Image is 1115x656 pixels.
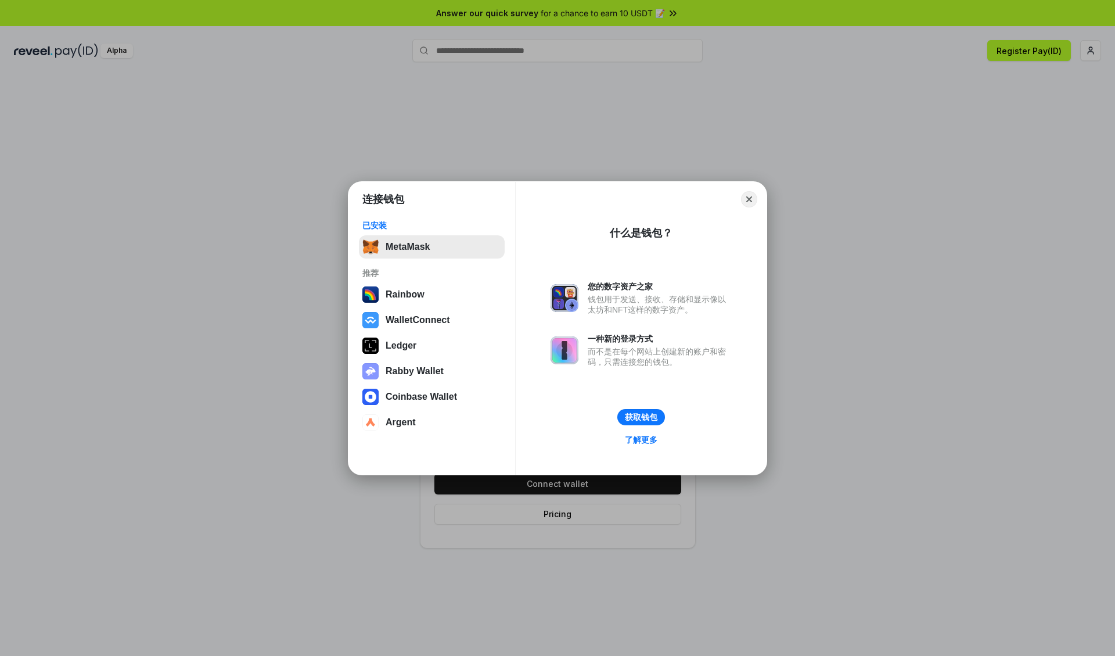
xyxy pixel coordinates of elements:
[386,242,430,252] div: MetaMask
[741,191,757,207] button: Close
[359,309,505,332] button: WalletConnect
[588,281,732,292] div: 您的数字资产之家
[362,220,501,231] div: 已安装
[588,346,732,367] div: 而不是在每个网站上创建新的账户和密码，只需连接您的钱包。
[362,363,379,379] img: svg+xml,%3Csvg%20xmlns%3D%22http%3A%2F%2Fwww.w3.org%2F2000%2Fsvg%22%20fill%3D%22none%22%20viewBox...
[359,334,505,357] button: Ledger
[362,268,501,278] div: 推荐
[386,289,425,300] div: Rainbow
[386,366,444,377] div: Rabby Wallet
[386,417,416,428] div: Argent
[610,226,672,240] div: 什么是钱包？
[362,239,379,255] img: svg+xml,%3Csvg%20fill%3D%22none%22%20height%3D%2233%22%20viewBox%3D%220%200%2035%2033%22%20width%...
[362,338,379,354] img: svg+xml,%3Csvg%20xmlns%3D%22http%3A%2F%2Fwww.w3.org%2F2000%2Fsvg%22%20width%3D%2228%22%20height%3...
[588,294,732,315] div: 钱包用于发送、接收、存储和显示像以太坊和NFT这样的数字资产。
[625,412,657,422] div: 获取钱包
[359,235,505,259] button: MetaMask
[386,340,416,351] div: Ledger
[362,389,379,405] img: svg+xml,%3Csvg%20width%3D%2228%22%20height%3D%2228%22%20viewBox%3D%220%200%2028%2028%22%20fill%3D...
[386,315,450,325] div: WalletConnect
[362,414,379,431] img: svg+xml,%3Csvg%20width%3D%2228%22%20height%3D%2228%22%20viewBox%3D%220%200%2028%2028%22%20fill%3D...
[588,334,732,344] div: 一种新的登录方式
[362,312,379,328] img: svg+xml,%3Csvg%20width%3D%2228%22%20height%3D%2228%22%20viewBox%3D%220%200%2028%2028%22%20fill%3D...
[362,286,379,303] img: svg+xml,%3Csvg%20width%3D%22120%22%20height%3D%22120%22%20viewBox%3D%220%200%20120%20120%22%20fil...
[359,360,505,383] button: Rabby Wallet
[625,435,657,445] div: 了解更多
[359,411,505,434] button: Argent
[359,385,505,408] button: Coinbase Wallet
[551,284,578,312] img: svg+xml,%3Csvg%20xmlns%3D%22http%3A%2F%2Fwww.w3.org%2F2000%2Fsvg%22%20fill%3D%22none%22%20viewBox...
[362,192,404,206] h1: 连接钱包
[386,392,457,402] div: Coinbase Wallet
[551,336,578,364] img: svg+xml,%3Csvg%20xmlns%3D%22http%3A%2F%2Fwww.w3.org%2F2000%2Fsvg%22%20fill%3D%22none%22%20viewBox...
[617,409,665,425] button: 获取钱包
[618,432,664,447] a: 了解更多
[359,283,505,306] button: Rainbow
